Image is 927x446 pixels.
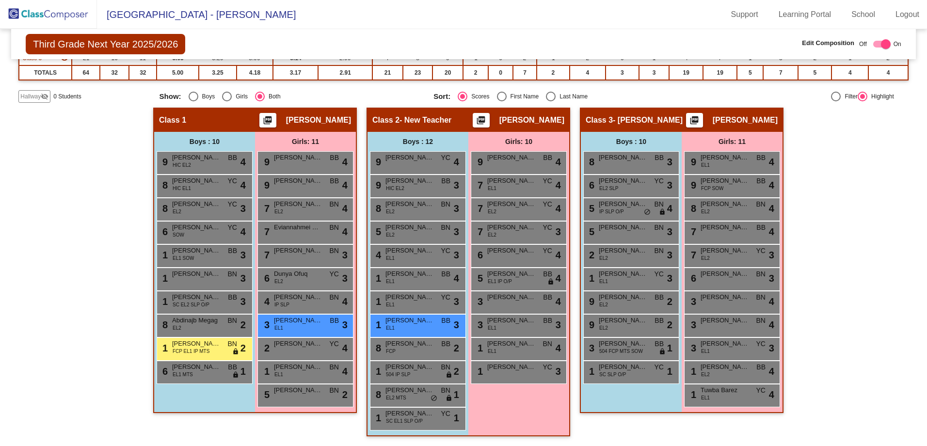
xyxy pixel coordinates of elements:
span: Class 2 [372,115,400,125]
span: 4 [342,201,348,216]
span: 3 [454,294,459,309]
span: 4 [769,155,774,169]
span: [PERSON_NAME] [487,223,536,232]
span: [PERSON_NAME] [274,246,322,255]
span: 4 [373,250,381,260]
span: [PERSON_NAME] [713,115,778,125]
td: 32 [100,65,129,80]
span: 8 [160,180,168,191]
span: EL2 [488,231,496,239]
span: EL2 [386,231,395,239]
span: 4 [556,201,561,216]
td: 5 [798,65,831,80]
span: [PERSON_NAME] [274,199,322,209]
span: HIC EL2 [386,185,404,192]
span: YC [655,176,664,186]
span: [GEOGRAPHIC_DATA] - [PERSON_NAME] [97,7,296,22]
span: [PERSON_NAME] [701,269,749,279]
span: 3 [688,319,696,330]
span: BN [330,246,339,256]
span: 3 [240,294,246,309]
td: 0 [488,65,513,80]
span: YC [543,246,552,256]
span: 8 [688,203,696,214]
span: EL2 [386,208,395,215]
span: [PERSON_NAME] [599,269,647,279]
span: EL1 [488,185,496,192]
span: YC [543,199,552,209]
span: [PERSON_NAME] [172,153,221,162]
span: EL1 [386,278,395,285]
span: EL2 [701,255,710,262]
span: YC [228,176,237,186]
span: 5 [475,273,483,284]
span: 2 [667,318,672,332]
span: [PERSON_NAME] [487,199,536,209]
span: HIC EL2 [173,161,191,169]
span: 6 [587,180,594,191]
span: BB [543,269,552,279]
span: FCP SOW [701,185,723,192]
span: [PERSON_NAME] [487,153,536,162]
span: YC [543,223,552,233]
span: BN [441,223,450,233]
span: 2 [587,250,594,260]
td: 19 [669,65,703,80]
span: [PERSON_NAME] [599,246,647,255]
button: Print Students Details [473,113,490,127]
td: 7 [513,65,537,80]
span: 2 [240,318,246,332]
span: BN [756,316,766,326]
span: [PERSON_NAME] [487,246,536,255]
span: lock [547,278,554,286]
span: BB [228,246,237,256]
span: Sort: [433,92,450,101]
span: 0 Students [53,92,81,101]
span: EL1 [599,278,608,285]
span: EL1 [386,324,395,332]
span: BN [756,269,766,279]
a: Logout [888,7,927,22]
span: BN [655,223,664,233]
span: [PERSON_NAME] [599,176,647,186]
span: [PERSON_NAME] [701,176,749,186]
span: 6 [160,226,168,237]
span: BB [543,292,552,303]
span: 3 [667,224,672,239]
span: 4 [240,224,246,239]
span: [PERSON_NAME] [172,269,221,279]
span: 6 [262,273,270,284]
span: 9 [688,157,696,167]
span: 9 [262,157,270,167]
span: BN [655,199,664,209]
span: 4 [342,155,348,169]
span: Hallway [20,92,41,101]
span: 5 [373,226,381,237]
span: YC [228,199,237,209]
span: Class 3 [586,115,613,125]
span: 4 [769,294,774,309]
td: 4 [868,65,908,80]
span: 4 [556,294,561,309]
span: [PERSON_NAME] [701,246,749,255]
td: 4 [831,65,868,80]
span: [PERSON_NAME] [385,153,434,162]
span: [PERSON_NAME] [701,223,749,232]
span: 4 [667,201,672,216]
span: EL2 [599,324,608,332]
span: [PERSON_NAME] [599,223,647,232]
span: 3 [667,248,672,262]
span: 4 [262,296,270,307]
span: 1 [373,296,381,307]
span: 3 [342,248,348,262]
span: [PERSON_NAME] [172,199,221,209]
mat-icon: visibility_off [41,93,48,100]
span: 7 [688,226,696,237]
span: Off [859,40,867,48]
span: 4 [342,294,348,309]
span: YC [441,246,450,256]
div: Highlight [867,92,894,101]
span: 4 [769,201,774,216]
span: [PERSON_NAME] [487,292,536,302]
span: 4 [556,178,561,192]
